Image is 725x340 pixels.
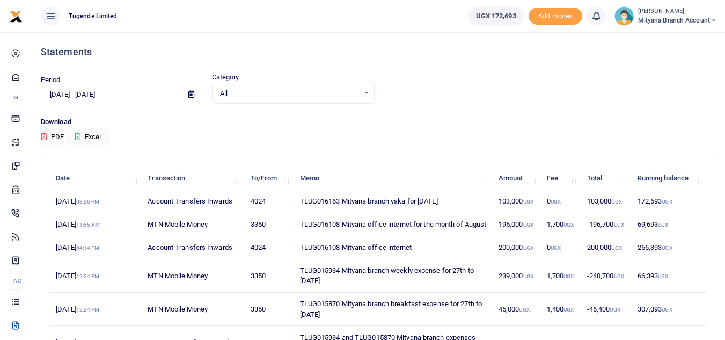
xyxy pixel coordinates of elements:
td: 69,693 [632,213,708,236]
small: UGX [523,199,533,205]
span: Mityana Branch Account [638,16,716,25]
td: 200,000 [493,236,541,259]
td: 307,093 [632,293,708,326]
td: TLUG015870 Mityana branch breakfast expense for 27th to [DATE] [294,293,492,326]
td: 3350 [244,293,294,326]
small: UGX [611,199,621,205]
a: profile-user [PERSON_NAME] Mityana Branch Account [614,6,716,26]
td: [DATE] [50,293,142,326]
label: Category [212,72,239,83]
td: -240,700 [581,259,632,293]
span: UGX 172,693 [476,11,516,21]
td: 266,393 [632,236,708,259]
small: UGX [523,222,533,228]
li: Wallet ballance [464,6,529,26]
th: Amount: activate to sort column ascending [493,167,541,190]
td: 45,000 [493,293,541,326]
span: All [220,88,359,99]
th: Memo: activate to sort column ascending [294,167,492,190]
img: profile-user [614,6,634,26]
small: UGX [610,307,620,313]
small: UGX [614,273,624,279]
small: 11:55 AM [76,222,100,228]
small: UGX [614,222,624,228]
small: UGX [658,222,668,228]
small: UGX [563,222,574,228]
small: UGX [662,245,672,251]
td: 239,000 [493,259,541,293]
td: -46,400 [581,293,632,326]
h4: Statements [41,46,716,58]
th: Transaction: activate to sort column ascending [142,167,244,190]
td: 200,000 [581,236,632,259]
small: UGX [563,273,574,279]
td: 3350 [244,213,294,236]
th: Total: activate to sort column ascending [581,167,632,190]
td: MTN Mobile Money [142,259,244,293]
a: Add money [529,11,582,19]
td: 1,700 [541,213,581,236]
th: To/From: activate to sort column ascending [244,167,294,190]
input: select period [41,85,180,104]
small: UGX [551,199,561,205]
li: Ac [9,272,23,290]
small: UGX [519,307,529,313]
td: TLUG015934 Mityana branch weekly expense for 27th to [DATE] [294,259,492,293]
small: UGX [563,307,574,313]
td: [DATE] [50,213,142,236]
td: 4024 [244,236,294,259]
small: UGX [662,307,672,313]
li: M [9,89,23,106]
td: TLUG016108 Mityana office internet [294,236,492,259]
small: UGX [551,245,561,251]
span: Tugende Limited [64,11,122,21]
td: 0 [541,190,581,213]
button: Excel [66,128,110,146]
td: Account Transfers Inwards [142,236,244,259]
a: logo-small logo-large logo-large [10,12,23,20]
td: 66,393 [632,259,708,293]
p: Download [41,117,716,128]
td: 1,700 [541,259,581,293]
a: UGX 172,693 [468,6,524,26]
small: 03:36 PM [76,199,100,205]
th: Date: activate to sort column descending [50,167,142,190]
small: 04:14 PM [76,245,100,251]
td: [DATE] [50,259,142,293]
td: 195,000 [493,213,541,236]
small: UGX [523,273,533,279]
td: TLUG016108 Mityana office internet for the month of August [294,213,492,236]
td: 1,400 [541,293,581,326]
small: [PERSON_NAME] [638,7,716,16]
td: 0 [541,236,581,259]
td: 3350 [244,259,294,293]
td: -196,700 [581,213,632,236]
li: Toup your wallet [529,8,582,25]
button: PDF [41,128,64,146]
td: MTN Mobile Money [142,213,244,236]
small: UGX [662,199,672,205]
td: 103,000 [493,190,541,213]
th: Fee: activate to sort column ascending [541,167,581,190]
small: UGX [611,245,621,251]
small: UGX [523,245,533,251]
td: 172,693 [632,190,708,213]
label: Period [41,75,61,85]
td: 103,000 [581,190,632,213]
img: logo-small [10,10,23,23]
td: MTN Mobile Money [142,293,244,326]
td: TLUG016163 Mityana branch yaka for [DATE] [294,190,492,213]
td: [DATE] [50,236,142,259]
td: 4024 [244,190,294,213]
th: Running balance: activate to sort column ascending [632,167,708,190]
td: [DATE] [50,190,142,213]
span: Add money [529,8,582,25]
td: Account Transfers Inwards [142,190,244,213]
small: 12:24 PM [76,273,100,279]
small: UGX [658,273,668,279]
small: 12:24 PM [76,307,100,313]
